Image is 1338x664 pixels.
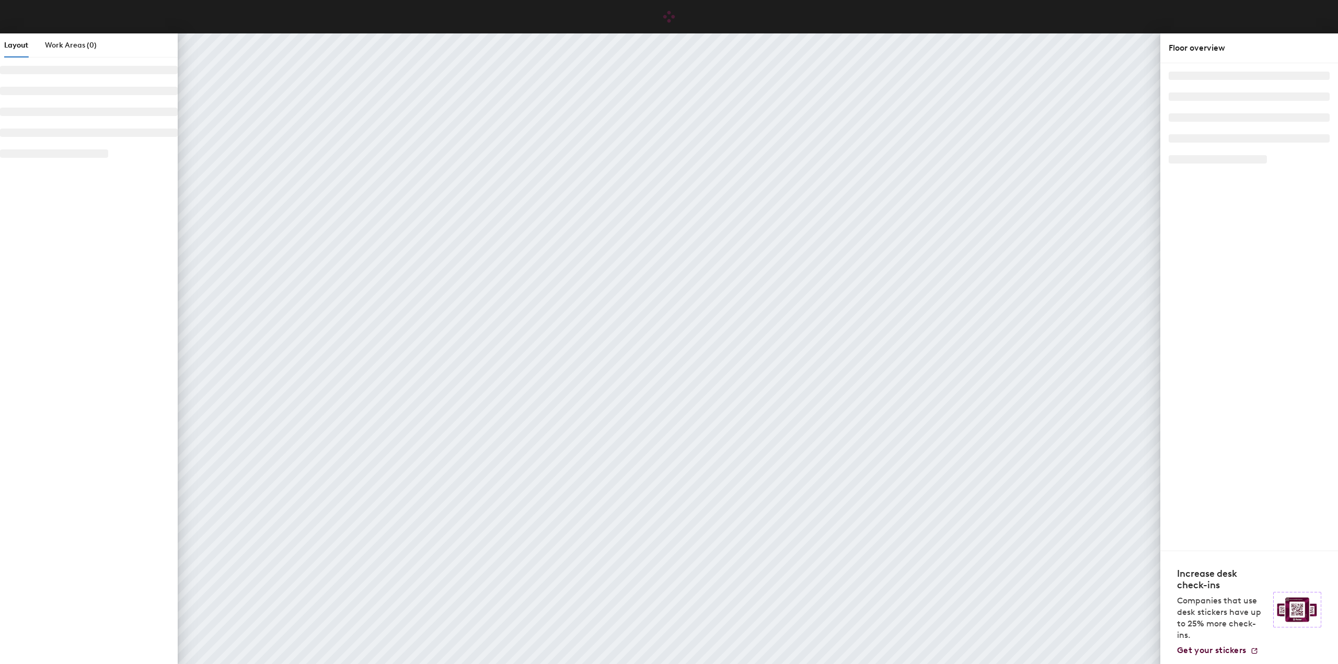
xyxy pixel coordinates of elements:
[1177,595,1267,641] p: Companies that use desk stickers have up to 25% more check-ins.
[1177,645,1259,656] a: Get your stickers
[1177,568,1267,591] h4: Increase desk check-ins
[4,41,28,50] span: Layout
[1169,42,1330,54] div: Floor overview
[1177,645,1246,655] span: Get your stickers
[45,41,97,50] span: Work Areas (0)
[1273,592,1321,627] img: Sticker logo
